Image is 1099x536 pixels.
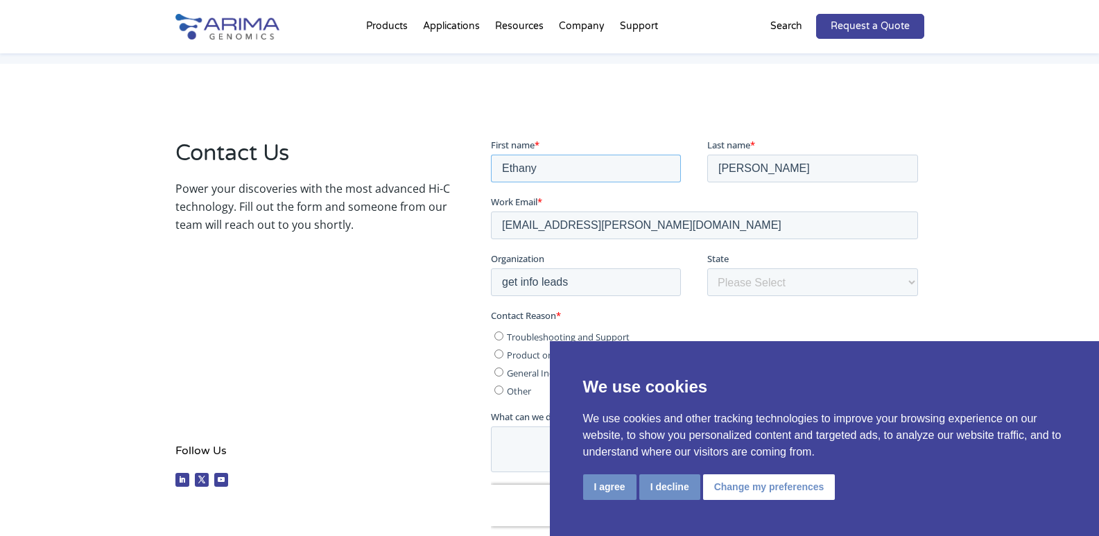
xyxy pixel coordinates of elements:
[195,473,209,487] a: Follow on X
[175,180,450,234] p: Power your discoveries with the most advanced Hi-C technology. Fill out the form and someone from...
[175,14,279,40] img: Arima-Genomics-logo
[770,17,802,35] p: Search
[175,442,450,470] h4: Follow Us
[583,474,637,500] button: I agree
[639,474,700,500] button: I decline
[703,474,836,500] button: Change my preferences
[816,14,924,39] a: Request a Quote
[175,138,450,180] h2: Contact Us
[214,473,228,487] a: Follow on Youtube
[583,410,1066,460] p: We use cookies and other tracking technologies to improve your browsing experience on our website...
[583,374,1066,399] p: We use cookies
[175,473,189,487] a: Follow on LinkedIn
